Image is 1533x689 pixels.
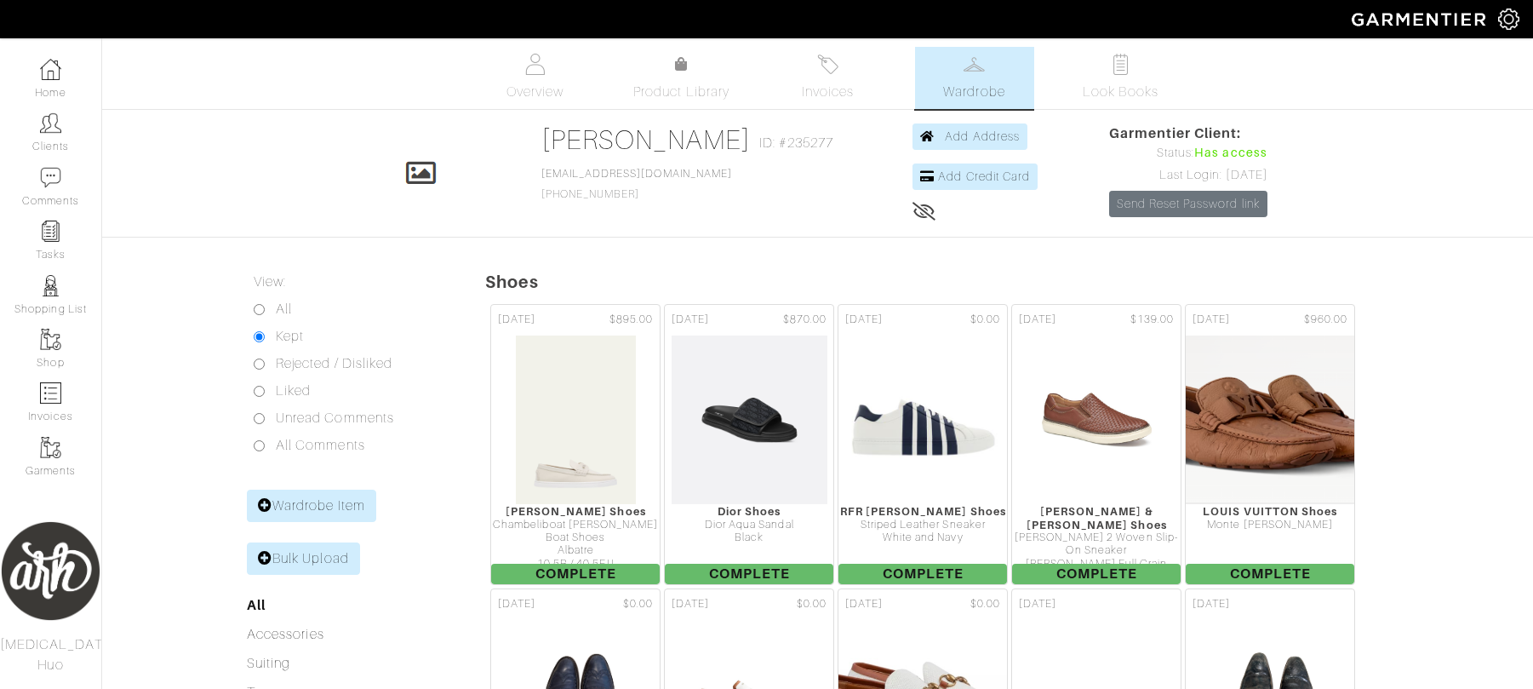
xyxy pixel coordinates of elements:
label: All [276,299,292,319]
a: Add Address [912,123,1027,150]
div: [PERSON_NAME] Shoes [491,505,660,518]
span: [DATE] [845,312,883,328]
div: Dior Aqua Sandal [665,519,833,531]
span: [DATE] [498,596,535,612]
a: [DATE] $870.00 Dior Shoes Dior Aqua Sandal Black Complete [662,302,836,587]
img: orders-icon-0abe47150d42831381b5fb84f609e132dff9fe21cb692f30cb5eec754e2cba89.png [40,382,61,404]
span: [DATE] [1019,312,1056,328]
img: comment-icon-a0a6a9ef722e966f86d9cbdc48e553b5cf19dbc54f86b18d962a5391bc8f6eb6.png [40,167,61,188]
span: $0.00 [797,596,827,612]
label: Liked [276,381,311,401]
a: Add Credit Card [912,164,1038,190]
a: [DATE] $139.00 [PERSON_NAME] & [PERSON_NAME] Shoes [PERSON_NAME] 2 Woven Slip-On Sneaker [PERSON_... [1010,302,1183,587]
span: Garmentier Client: [1109,123,1267,144]
a: [EMAIL_ADDRESS][DOMAIN_NAME] [541,168,732,180]
img: gear-icon-white-bd11855cb880d31180b6d7d6211b90ccbf57a29d726f0c71d8c61bd08dd39cc2.png [1498,9,1519,30]
span: $0.00 [970,312,1000,328]
label: Rejected / Disliked [276,353,392,374]
span: [DATE] [672,596,709,612]
span: Complete [1186,564,1354,584]
span: [PHONE_NUMBER] [541,168,732,200]
h5: Shoes [485,272,1533,292]
span: ID: #235277 [759,133,833,153]
div: [PERSON_NAME] 2 Woven Slip-On Sneaker [1012,531,1181,558]
span: Product Library [633,82,729,102]
span: Complete [838,564,1007,584]
label: View: [254,272,286,292]
img: todo-9ac3debb85659649dc8f770b8b6100bb5dab4b48dedcbae339e5042a72dfd3cc.svg [1110,54,1131,75]
span: [DATE] [1193,312,1230,328]
a: Invoices [769,47,888,109]
img: stylists-icon-eb353228a002819b7ec25b43dbf5f0378dd9e0616d9560372ff212230b889e62.png [40,275,61,296]
a: [DATE] $895.00 [PERSON_NAME] Shoes Chambeliboat [PERSON_NAME] Boat Shoes Albatre 10.5B / 40.5EU C... [489,302,662,587]
div: Albatre [491,544,660,557]
span: Add Credit Card [938,169,1030,183]
div: Black [665,531,833,544]
img: rnxW192615CmDiaXzSYFtR9i [1107,335,1433,505]
div: Dior Shoes [665,505,833,518]
span: Complete [491,564,660,584]
a: Send Reset Password link [1109,191,1267,217]
span: [DATE] [672,312,709,328]
a: Look Books [1061,47,1181,109]
div: Status: [1109,144,1267,163]
span: $0.00 [970,596,1000,612]
span: Wardrobe [943,82,1004,102]
span: $870.00 [783,312,827,328]
img: basicinfo-40fd8af6dae0f16599ec9e87c0ef1c0a1fdea2edbe929e3d69a839185d80c458.svg [524,54,546,75]
a: Wardrobe [915,47,1034,109]
img: a4nRHgZZbJqboMHwSC6DSCgt [515,335,637,505]
div: Striped Leather Sneaker [838,519,1007,531]
span: Invoices [802,82,854,102]
div: [PERSON_NAME] Full Grain [1012,558,1181,571]
span: [DATE] [1019,596,1056,612]
a: Suiting [247,656,290,671]
img: fWjKvKw2kc8aUKUguF5kbVP7 [1041,335,1153,505]
img: BiUXXFewJsUED28VPN1UdH43 [838,335,1008,505]
img: garments-icon-b7da505a4dc4fd61783c78ac3ca0ef83fa9d6f193b1c9dc38574b1d14d53ca28.png [40,437,61,458]
div: Chambeliboat [PERSON_NAME] Boat Shoes [491,519,660,545]
div: White and Navy [838,531,1007,544]
label: All Comments [276,435,365,456]
div: Monte [PERSON_NAME] [1186,519,1354,531]
img: garmentier-logo-header-white-b43fb05a5012e4ada735d5af1a66efaba907eab6374d6393d1fbf88cb4ef424d.png [1343,4,1498,34]
span: [DATE] [498,312,535,328]
img: orders-27d20c2124de7fd6de4e0e44c1d41de31381a507db9b33961299e4e07d508b8c.svg [817,54,838,75]
span: [DATE] [1193,596,1230,612]
span: Look Books [1083,82,1158,102]
a: Accessories [247,627,324,642]
a: Bulk Upload [247,543,360,575]
img: clients-icon-6bae9207a08558b7cb47a8932f037763ab4055f8c8b6bfacd5dc20c3e0201464.png [40,112,61,134]
a: [PERSON_NAME] [541,124,752,155]
span: $139.00 [1130,312,1174,328]
a: Product Library [622,55,741,102]
img: sVW8x8UQCtK683m4P5oSiH3S [671,335,828,505]
a: All [247,597,266,613]
img: garments-icon-b7da505a4dc4fd61783c78ac3ca0ef83fa9d6f193b1c9dc38574b1d14d53ca28.png [40,329,61,350]
label: Kept [276,326,304,347]
span: Has access [1194,144,1267,163]
div: [PERSON_NAME] & [PERSON_NAME] Shoes [1012,505,1181,531]
a: Overview [476,47,595,109]
a: Wardrobe Item [247,490,376,522]
span: $960.00 [1304,312,1347,328]
a: [DATE] $0.00 RFR [PERSON_NAME] Shoes Striped Leather Sneaker White and Navy Complete [836,302,1010,587]
span: Complete [665,564,833,584]
img: dashboard-icon-dbcd8f5a0b271acd01030246c82b418ddd0df26cd7fceb0bd07c9910d44c42f6.png [40,59,61,80]
span: $895.00 [609,312,653,328]
span: Complete [1012,564,1181,584]
a: [DATE] $960.00 LOUIS VUITTON Shoes Monte [PERSON_NAME] Complete [1183,302,1357,587]
img: wardrobe-487a4870c1b7c33e795ec22d11cfc2ed9d08956e64fb3008fe2437562e282088.svg [964,54,985,75]
div: Last Login: [DATE] [1109,166,1267,185]
span: Overview [506,82,563,102]
div: RFR [PERSON_NAME] Shoes [838,505,1007,518]
div: 10.5B / 40.5EU [491,558,660,571]
label: Unread Comments [276,408,394,428]
span: Add Address [945,129,1020,143]
div: LOUIS VUITTON Shoes [1186,505,1354,518]
span: [DATE] [845,596,883,612]
span: $0.00 [623,596,653,612]
img: reminder-icon-8004d30b9f0a5d33ae49ab947aed9ed385cf756f9e5892f1edd6e32f2345188e.png [40,221,61,242]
